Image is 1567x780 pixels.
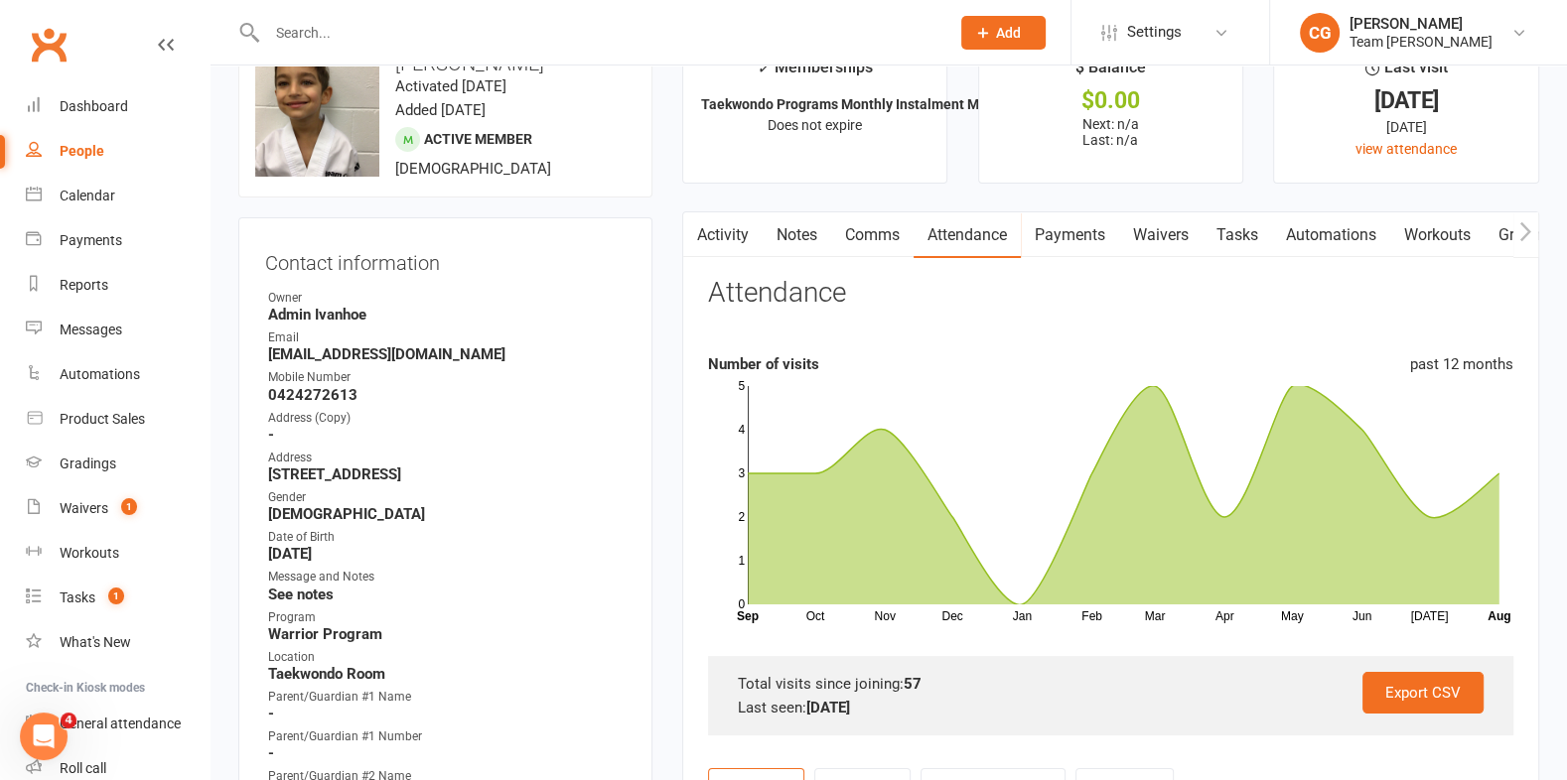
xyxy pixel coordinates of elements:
[60,98,128,114] div: Dashboard
[26,620,210,665] a: What's New
[268,665,626,683] strong: Taekwondo Room
[424,131,532,147] span: Active member
[1203,212,1272,258] a: Tasks
[268,505,626,523] strong: [DEMOGRAPHIC_DATA]
[26,576,210,620] a: Tasks 1
[26,174,210,218] a: Calendar
[768,117,862,133] span: Does not expire
[268,688,626,707] div: Parent/Guardian #1 Name
[268,568,626,586] div: Message and Notes
[268,625,626,643] strong: Warrior Program
[60,715,181,731] div: General attendance
[268,289,626,308] div: Owner
[395,160,551,178] span: [DEMOGRAPHIC_DATA]
[268,705,626,722] strong: -
[26,397,210,442] a: Product Sales
[997,116,1225,148] p: Next: n/a Last: n/a
[268,328,626,347] div: Email
[268,727,626,746] div: Parent/Guardian #1 Number
[268,744,626,762] strong: -
[268,368,626,387] div: Mobile Number
[395,101,486,119] time: Added [DATE]
[26,442,210,486] a: Gradings
[1350,33,1493,51] div: Team [PERSON_NAME]
[268,545,626,563] strong: [DATE]
[757,55,873,91] div: Memberships
[60,411,145,427] div: Product Sales
[255,53,379,177] img: image1709330499.png
[1075,55,1146,90] div: $ Balance
[60,634,131,650] div: What's New
[1355,141,1457,157] a: view attendance
[121,498,137,515] span: 1
[60,277,108,293] div: Reports
[20,713,68,760] iframe: Intercom live chat
[961,16,1046,50] button: Add
[831,212,914,258] a: Comms
[904,675,922,693] strong: 57
[1300,13,1340,53] div: CG
[26,84,210,129] a: Dashboard
[60,143,104,159] div: People
[26,263,210,308] a: Reports
[268,608,626,627] div: Program
[268,409,626,428] div: Address (Copy)
[738,696,1484,719] div: Last seen:
[265,244,626,274] h3: Contact information
[26,486,210,531] a: Waivers 1
[1390,212,1485,258] a: Workouts
[806,699,850,716] strong: [DATE]
[268,648,626,667] div: Location
[268,465,626,483] strong: [STREET_ADDRESS]
[60,232,122,248] div: Payments
[708,278,846,309] h3: Attendance
[1021,212,1119,258] a: Payments
[996,25,1021,41] span: Add
[26,129,210,174] a: People
[683,212,763,258] a: Activity
[24,20,73,69] a: Clubworx
[26,308,210,352] a: Messages
[738,672,1484,696] div: Total visits since joining:
[914,212,1021,258] a: Attendance
[108,587,124,604] span: 1
[26,702,210,746] a: General attendance kiosk mode
[268,585,626,603] strong: See notes
[60,366,140,382] div: Automations
[1362,672,1484,714] a: Export CSV
[60,322,122,337] div: Messages
[763,212,831,258] a: Notes
[1119,212,1203,258] a: Waivers
[268,488,626,507] div: Gender
[268,386,626,404] strong: 0424272613
[395,77,506,95] time: Activated [DATE]
[61,713,76,728] span: 4
[1292,90,1520,111] div: [DATE]
[60,500,108,516] div: Waivers
[1365,55,1448,90] div: Last visit
[26,352,210,397] a: Automations
[268,528,626,547] div: Date of Birth
[26,218,210,263] a: Payments
[261,19,935,47] input: Search...
[701,96,1019,112] strong: Taekwondo Programs Monthly Instalment Memb...
[60,455,116,471] div: Gradings
[268,306,626,324] strong: Admin Ivanhoe
[60,589,95,605] div: Tasks
[268,449,626,467] div: Address
[997,90,1225,111] div: $0.00
[757,59,770,77] i: ✓
[26,531,210,576] a: Workouts
[60,760,106,776] div: Roll call
[268,426,626,444] strong: -
[708,355,819,373] strong: Number of visits
[268,345,626,363] strong: [EMAIL_ADDRESS][DOMAIN_NAME]
[1292,116,1520,138] div: [DATE]
[60,188,115,203] div: Calendar
[1127,10,1182,55] span: Settings
[1350,15,1493,33] div: [PERSON_NAME]
[1272,212,1390,258] a: Automations
[1410,352,1513,376] div: past 12 months
[60,545,119,561] div: Workouts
